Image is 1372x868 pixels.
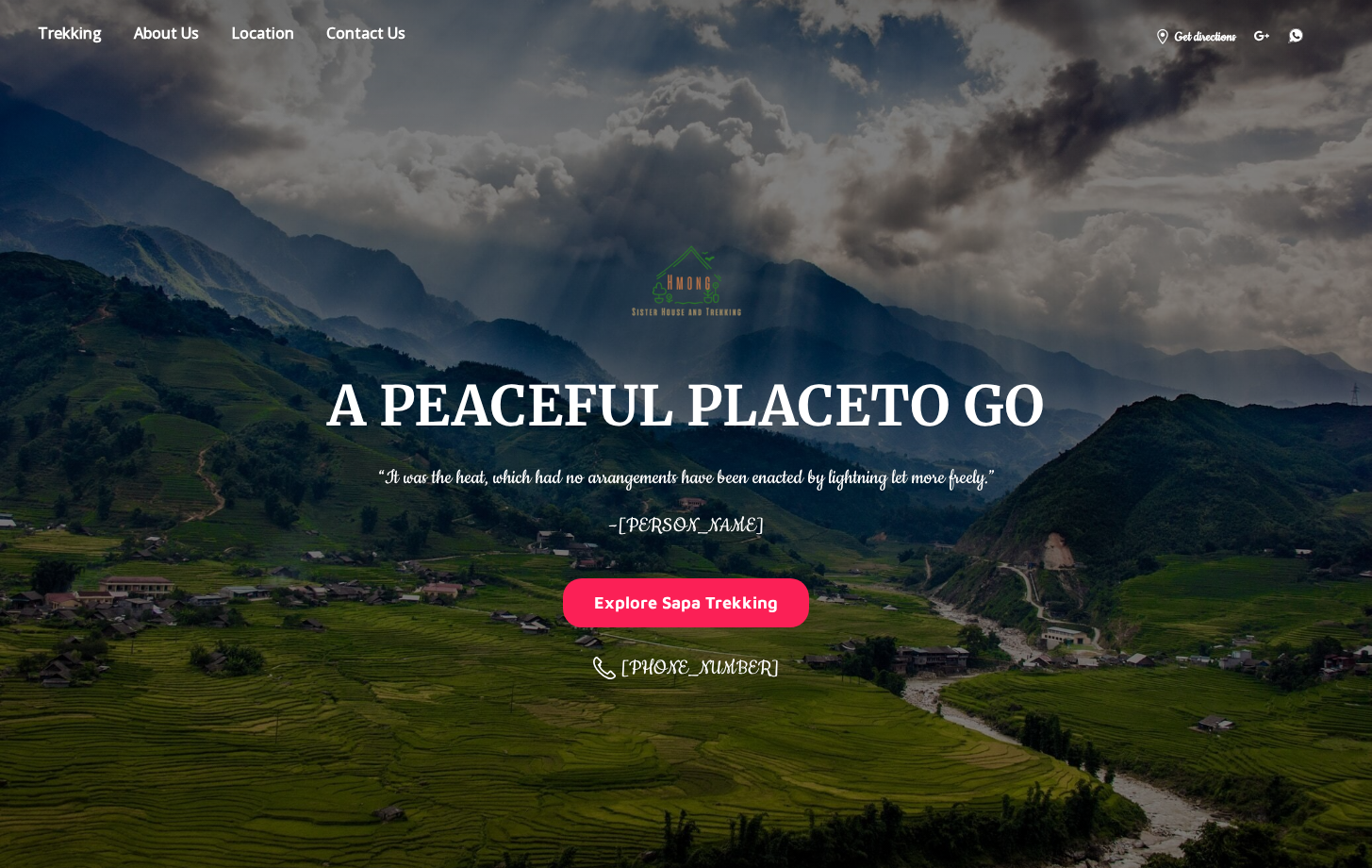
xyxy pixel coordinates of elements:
a: Get directions [1146,21,1245,50]
p: – [378,502,995,541]
a: Contact us [312,20,420,53]
a: Store [24,20,116,53]
a: Location [217,20,308,53]
h1: A PEACEFUL PLACE [327,377,1045,435]
span: Get directions [1173,27,1235,47]
span: TO GO [870,372,1045,441]
p: “It was the heat, which had no arrangements have been enacted by lightning let more freely.” [378,454,995,492]
img: Hmong Sisters House and Trekking [624,215,749,340]
span: [PERSON_NAME] [618,513,764,539]
button: Explore Sapa Trekking [563,578,810,626]
a: About [120,20,213,53]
